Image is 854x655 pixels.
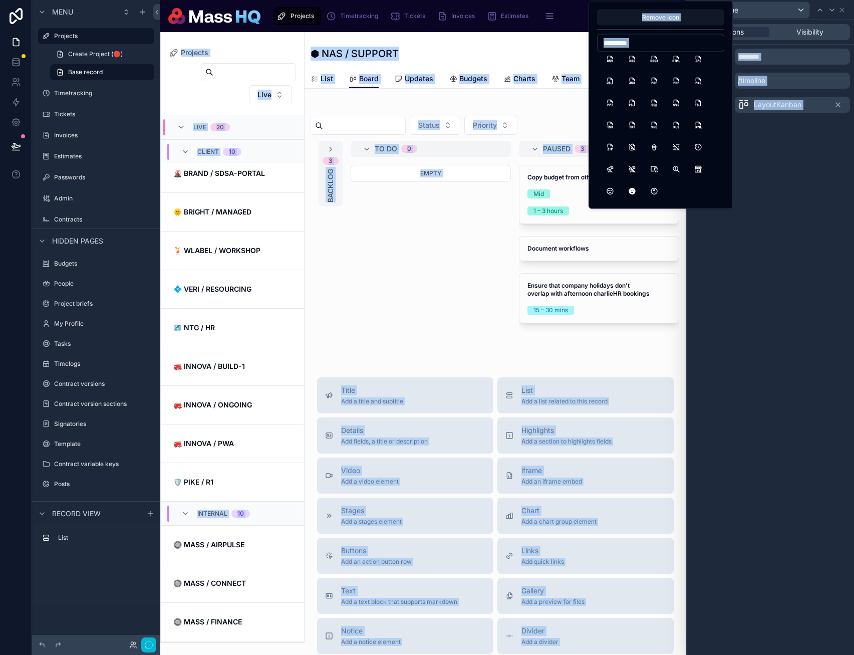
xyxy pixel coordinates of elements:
[451,12,475,20] span: Invoices
[173,323,215,332] strong: 🗺 NTG / HR
[497,498,674,534] button: ChartAdd a chart group element
[311,47,399,61] h1: ⬢ NAS / SUPPORT
[268,5,646,27] div: scrollable content
[68,50,123,58] span: Create Project (🔴)
[38,276,154,292] a: People
[161,463,304,501] a: 🛡️ PIKE / R1
[54,340,152,348] label: Tasks
[395,70,433,90] a: Updates
[341,626,401,636] span: Notice
[54,380,152,388] label: Contract versions
[38,127,154,143] a: Invoices
[497,417,674,454] button: HighlightsAdd a section to highlights fields
[341,385,403,395] span: Title
[38,28,154,44] a: Projects
[623,160,641,178] button: TelescopeOff
[38,356,154,372] a: Timelogs
[667,116,685,134] button: FileTypeXls
[38,396,154,412] a: Contract version sections
[735,73,850,89] p: /timeline
[54,320,152,328] label: My Profile
[54,110,152,118] label: Tickets
[161,564,304,602] a: 🔘 MASS / CONNECT
[54,480,152,488] label: Posts
[754,100,801,110] span: LayoutKanban
[249,85,292,104] button: Select Button
[521,425,612,435] span: Highlights
[54,420,152,428] label: Signatories
[521,506,597,516] span: Chart
[161,602,304,641] a: 🔘 MASS / FINANCE
[161,347,304,385] a: 🚒 INNOVA / BUILD-1
[341,518,402,526] span: Add a stages element
[645,94,663,112] button: FileTypeSql
[459,74,487,84] span: Budgets
[645,116,663,134] button: FileTypeVue
[501,12,528,20] span: Estimates
[341,558,412,566] span: Add an action button row
[173,478,213,486] strong: 🛡️ PIKE / R1
[161,525,304,564] a: 🔘 MASS / AIRPULSE
[317,498,493,534] button: StagesAdd a stages element
[161,270,304,308] a: 💠 VERI / RESOURCING
[229,148,235,156] div: 10
[689,138,707,156] button: Restore
[521,385,608,395] span: List
[193,123,206,131] span: LIVE
[623,50,641,68] button: FileTypeDoc
[521,518,597,526] span: Add a chart group element
[38,190,154,206] a: Admin
[341,638,401,646] span: Add a notice element
[161,308,304,347] a: 🗺 NTG / HR
[497,618,674,654] button: DividerAdd a divider
[54,131,152,139] label: Invoices
[601,50,619,68] button: FileTypeCsv
[689,50,707,68] button: FileTypeJpg
[645,160,663,178] button: DevicesCode
[161,385,304,424] a: 🚒 INNOVA / ONGOING
[449,70,487,90] a: Budgets
[317,417,493,454] button: DetailsAdd fields, a title or description
[173,246,260,255] strong: 🍹 WLABEL / WORKSHOP
[497,578,674,614] button: GalleryAdd a preview for files
[521,478,582,486] span: Add an iframe embed
[513,74,535,84] span: Charts
[689,160,707,178] button: BuildingStore
[54,260,152,268] label: Budgets
[359,74,379,84] span: Board
[341,586,457,596] span: Text
[54,440,152,448] label: Template
[237,510,244,518] div: 10
[54,173,152,181] label: Passwords
[317,538,493,574] button: ButtonsAdd an action button row
[689,94,707,112] button: FileTypeTs
[38,456,154,472] a: Contract variable keys
[623,182,641,200] button: MoodSmileFilled
[521,638,558,646] span: Add a divider
[497,377,674,413] button: ListAdd a list related to this record
[54,400,152,408] label: Contract version sections
[173,169,265,177] strong: 🌋 BRAND / SDSA-PORTAL
[161,192,304,231] a: 🌞 BRIGHT / MANAGED
[173,285,251,293] strong: 💠 VERI / RESOURCING
[38,416,154,432] a: Signatories
[645,50,663,68] button: FileTypeDocx
[341,397,403,405] span: Add a title and subtitle
[689,72,707,90] button: FileTypePng
[38,376,154,392] a: Contract versions
[551,70,580,90] a: Team
[173,579,246,587] strong: 🔘 MASS / CONNECT
[273,7,321,25] a: Projects
[601,72,619,90] button: FileTypeJs
[689,116,707,134] button: FileTypeXml
[197,510,227,518] span: Internal
[597,10,724,26] button: Remove icon
[54,300,152,308] label: Project briefs
[38,296,154,312] a: Project briefs
[796,27,823,37] span: Visibility
[321,74,333,84] span: List
[341,506,402,516] span: Stages
[54,32,148,40] label: Projects
[291,12,314,20] span: Projects
[497,458,674,494] button: iframeAdd an iframe embed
